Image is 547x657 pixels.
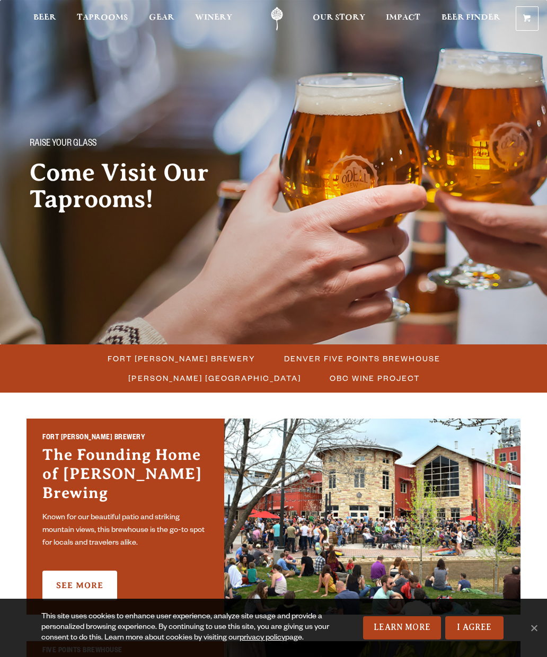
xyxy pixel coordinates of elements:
[41,612,338,644] div: This site uses cookies to enhance user experience, analyze site usage and provide a personalized ...
[224,419,520,615] img: Fort Collins Brewery & Taproom'
[42,571,117,600] a: See More
[278,351,446,366] a: Denver Five Points Brewhouse
[188,7,239,31] a: Winery
[122,370,306,386] a: [PERSON_NAME] [GEOGRAPHIC_DATA]
[77,13,128,22] span: Taprooms
[528,623,539,633] span: No
[435,7,507,31] a: Beer Finder
[386,13,420,22] span: Impact
[30,159,259,212] h2: Come Visit Our Taprooms!
[313,13,365,22] span: Our Story
[42,433,208,445] h2: Fort [PERSON_NAME] Brewery
[101,351,261,366] a: Fort [PERSON_NAME] Brewery
[306,7,372,31] a: Our Story
[442,13,500,22] span: Beer Finder
[445,616,504,640] a: I Agree
[240,634,285,643] a: privacy policy
[108,351,255,366] span: Fort [PERSON_NAME] Brewery
[70,7,135,31] a: Taprooms
[330,370,420,386] span: OBC Wine Project
[42,512,208,550] p: Known for our beautiful patio and striking mountain views, this brewhouse is the go-to spot for l...
[33,13,56,22] span: Beer
[323,370,425,386] a: OBC Wine Project
[284,351,440,366] span: Denver Five Points Brewhouse
[257,7,297,31] a: Odell Home
[27,7,63,31] a: Beer
[142,7,181,31] a: Gear
[363,616,441,640] a: Learn More
[129,370,301,386] span: [PERSON_NAME] [GEOGRAPHIC_DATA]
[149,13,174,22] span: Gear
[195,13,232,22] span: Winery
[379,7,427,31] a: Impact
[42,445,208,508] h3: The Founding Home of [PERSON_NAME] Brewing
[30,137,96,151] span: Raise your glass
